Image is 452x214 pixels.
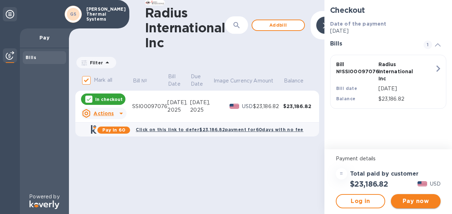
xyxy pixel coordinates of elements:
[253,77,282,85] span: Amount
[253,103,283,110] div: $23,186.82
[191,73,203,88] p: Due Date
[230,104,239,109] img: USD
[168,73,190,88] span: Bill Date
[336,96,356,101] b: Balance
[136,127,303,132] b: Click on this link to defer $23,186.82 payment for 60 days with no fee
[430,180,441,188] p: USD
[350,180,388,188] h2: $23,186.82
[336,194,386,208] button: Log in
[102,127,125,133] b: Pay in 60
[132,103,167,110] div: SSI00097076
[93,111,114,116] u: Actions
[336,61,376,75] p: Bill № SSI00097076
[330,41,415,47] h3: Bills
[391,194,441,208] button: Pay now
[330,55,446,109] button: Bill №SSI00097076Radius International IncBill date[DATE]Balance$23,186.82
[424,41,432,49] span: 1
[350,171,419,177] h3: Total paid by customer
[258,21,298,30] span: Add bill
[168,73,181,88] p: Bill Date
[397,197,435,205] span: Pay now
[378,85,435,92] p: [DATE]
[94,76,112,84] p: Mark all
[26,34,63,41] p: Pay
[29,193,59,200] p: Powered by
[330,21,387,27] b: Date of the payment
[252,20,305,31] button: Addbill
[29,200,59,209] img: Logo
[70,11,77,17] b: GS
[86,7,122,22] p: [PERSON_NAME] Thermal Systems
[26,55,36,60] b: Bills
[330,27,446,35] p: [DATE]
[336,155,441,162] p: Payment details
[378,95,435,103] p: $23,186.82
[167,99,190,106] div: [DATE],
[133,77,157,85] span: Bill №
[191,73,212,88] span: Due Date
[190,106,213,114] div: 2025
[336,86,357,91] b: Bill date
[167,106,190,114] div: 2025
[284,77,304,85] p: Balance
[253,77,273,85] p: Amount
[190,99,213,106] div: [DATE],
[283,103,313,110] div: $23,186.82
[95,96,123,102] p: In checkout
[230,77,252,85] p: Currency
[145,5,225,50] h1: Radius International Inc
[214,77,229,85] p: Image
[133,77,147,85] p: Bill №
[418,181,427,186] img: USD
[284,77,313,85] span: Balance
[87,60,103,66] p: Filter
[378,61,418,82] p: Radius International Inc
[330,6,446,15] h2: Checkout
[342,197,379,205] span: Log in
[242,103,253,110] p: USD
[336,168,347,180] div: =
